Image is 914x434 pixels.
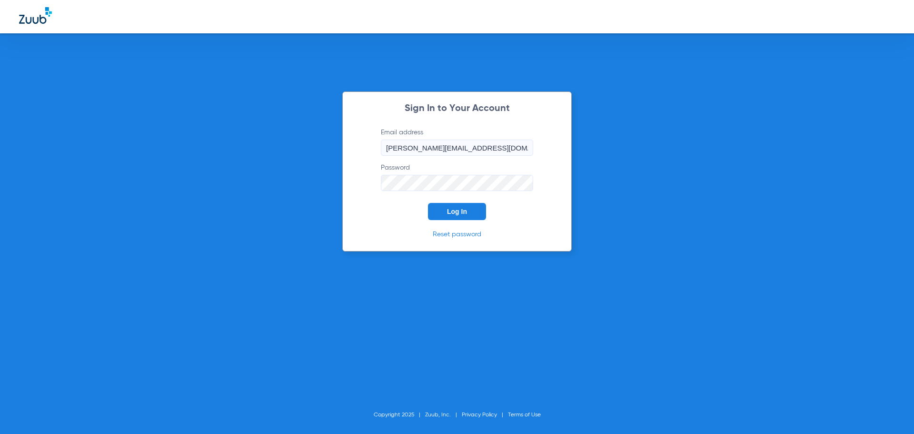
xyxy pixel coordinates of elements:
img: Zuub Logo [19,7,52,24]
label: Email address [381,128,533,156]
a: Privacy Policy [462,412,497,418]
li: Copyright 2025 [374,410,425,420]
span: Log In [447,208,467,215]
input: Email address [381,140,533,156]
input: Password [381,175,533,191]
button: Log In [428,203,486,220]
a: Reset password [433,231,481,238]
iframe: Chat Widget [866,388,914,434]
label: Password [381,163,533,191]
a: Terms of Use [508,412,541,418]
h2: Sign In to Your Account [367,104,547,113]
li: Zuub, Inc. [425,410,462,420]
